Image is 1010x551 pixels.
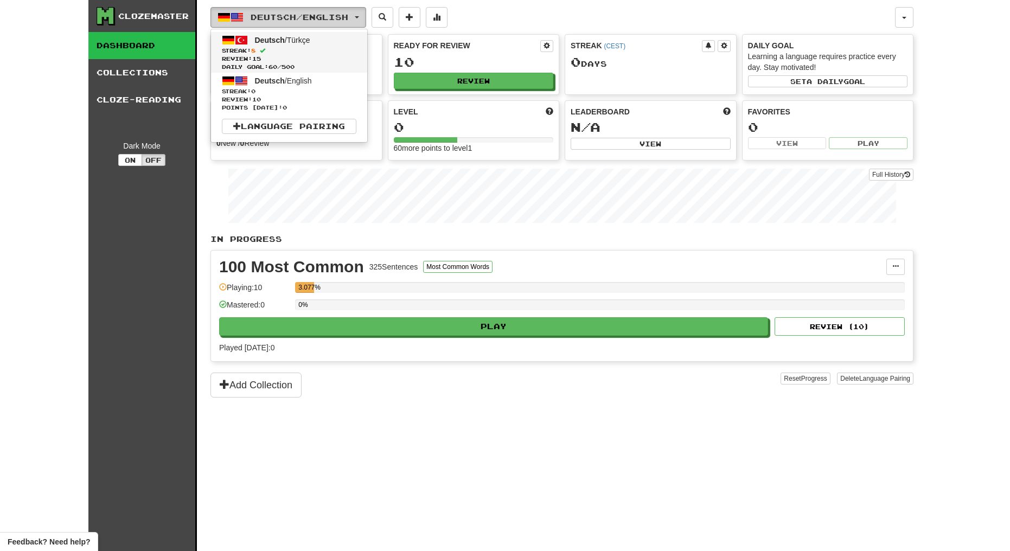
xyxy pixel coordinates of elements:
div: 10 [394,55,554,69]
span: a daily [807,78,843,85]
span: Language Pairing [859,375,910,382]
button: Seta dailygoal [748,75,908,87]
button: Add Collection [210,373,302,398]
div: Dark Mode [97,140,187,151]
button: View [571,138,731,150]
a: Full History [869,169,913,181]
button: More stats [426,7,448,28]
div: 325 Sentences [369,261,418,272]
button: Review [394,73,554,89]
div: Ready for Review [394,40,541,51]
span: Deutsch [255,36,285,44]
button: Play [219,317,768,336]
button: Play [829,137,907,149]
span: Review: 10 [222,95,356,104]
span: / Türkçe [255,36,310,44]
span: Deutsch [255,76,285,85]
div: 3.077% [298,282,314,293]
div: 100 Most Common [219,259,364,275]
span: / English [255,76,312,85]
div: 60 more points to level 1 [394,143,554,153]
div: 0 [394,120,554,134]
div: Daily Goal [748,40,908,51]
strong: 0 [240,139,245,148]
span: 8 [251,47,255,54]
span: Progress [801,375,827,382]
span: Points [DATE]: 0 [222,104,356,112]
div: Streak [571,40,702,51]
button: Deutsch/English [210,7,366,28]
span: Streak: [222,87,356,95]
span: This week in points, UTC [723,106,731,117]
button: Off [142,154,165,166]
div: Day s [571,55,731,69]
button: DeleteLanguage Pairing [837,373,913,385]
span: Level [394,106,418,117]
span: 60 [269,63,277,70]
span: Leaderboard [571,106,630,117]
a: Deutsch/TürkçeStreak:8 Review:15Daily Goal:60/500 [211,32,367,73]
button: Most Common Words [423,261,493,273]
span: Played [DATE]: 0 [219,343,274,352]
div: 0 [748,120,908,134]
a: Collections [88,59,195,86]
span: 0 [251,88,255,94]
span: Deutsch / English [251,12,348,22]
div: Mastered: 0 [219,299,290,317]
a: Deutsch/EnglishStreak:0 Review:10Points [DATE]:0 [211,73,367,113]
button: View [748,137,827,149]
span: N/A [571,119,600,134]
span: Daily Goal: / 500 [222,63,356,71]
div: Learning a language requires practice every day. Stay motivated! [748,51,908,73]
a: Language Pairing [222,119,356,134]
p: In Progress [210,234,913,245]
button: Add sentence to collection [399,7,420,28]
div: Favorites [748,106,908,117]
button: Review (10) [775,317,905,336]
strong: 0 [216,139,221,148]
div: New / Review [216,138,376,149]
a: Cloze-Reading [88,86,195,113]
div: Clozemaster [118,11,189,22]
a: Dashboard [88,32,195,59]
span: Open feedback widget [8,536,90,547]
button: Search sentences [372,7,393,28]
span: Score more points to level up [546,106,553,117]
span: 0 [571,54,581,69]
div: Playing: 10 [219,282,290,300]
span: Streak: [222,47,356,55]
a: (CEST) [604,42,625,50]
button: On [118,154,142,166]
span: Review: 15 [222,55,356,63]
button: ResetProgress [781,373,830,385]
